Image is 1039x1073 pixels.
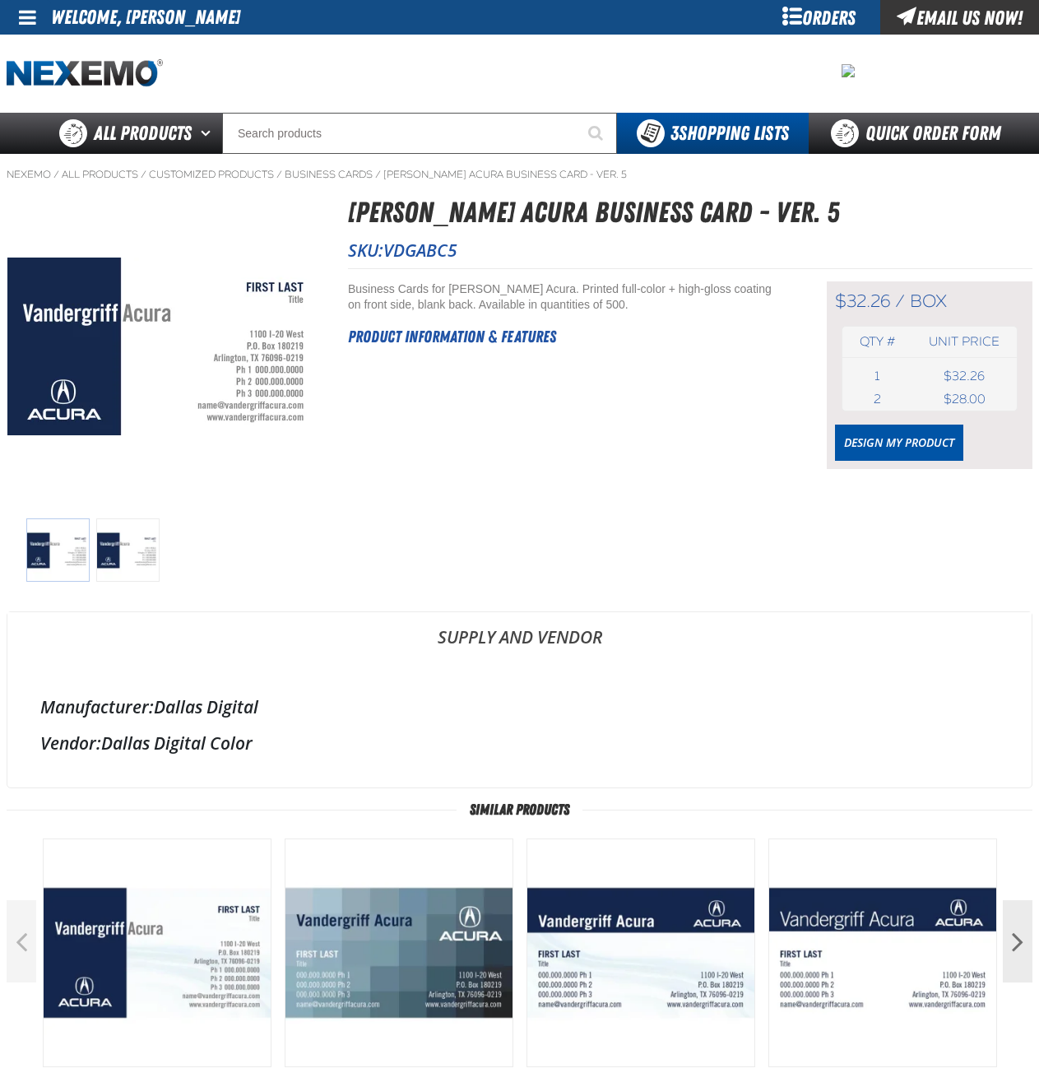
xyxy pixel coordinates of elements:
div: Dallas Digital [40,695,999,718]
input: Search [222,113,617,154]
span: 2 [874,392,881,406]
span: VDGABC5 [383,239,457,262]
img: 08cb5c772975e007c414e40fb9967a9c.jpeg [842,64,855,77]
: View Details of the Vandergriff Acura Business Card - Ver. 3 [769,839,996,1066]
a: Business Cards [285,168,373,181]
a: Nexemo [7,168,51,181]
img: Vandergriff Acura Business Card - Ver. 3 [769,839,996,1066]
img: Nexemo logo [7,59,163,88]
img: Vandergriff Acura Business Card - Ver. 2 [527,839,754,1066]
label: Manufacturer: [40,695,154,718]
td: $32.26 [912,365,1017,388]
a: Quick Order Form [809,113,1032,154]
button: Start Searching [576,113,617,154]
nav: Breadcrumbs [7,168,1032,181]
: View Details of the Vandergriff Acura Business Card - Ver. 1 [285,839,513,1066]
span: All Products [94,118,192,148]
a: Supply and Vendor [7,612,1032,662]
img: Vandergriff Acura Business Card - Ver. 5 [7,258,318,435]
strong: 3 [670,122,679,145]
button: Previous [7,900,36,982]
span: / [276,168,282,181]
a: Design My Product [835,425,963,461]
span: Similar Products [457,801,582,818]
img: Vandergriff Acura Business Card - Ver. 5 [26,518,90,582]
button: Next [1003,900,1032,982]
span: Shopping Lists [670,122,789,145]
span: / [375,168,381,181]
button: You have 3 Shopping Lists. Open to view details [617,113,809,154]
img: Vandergriff Acura Business Card - Ver. 1 [285,839,513,1066]
td: $28.00 [912,388,1017,411]
a: Home [7,59,163,88]
span: box [910,290,947,312]
label: Vendor: [40,732,101,755]
span: 1 [874,369,879,383]
div: Business Cards for [PERSON_NAME] Acura. Printed full-color + high-gloss coating on front side, bl... [348,281,786,313]
img: Vandergriff Acura Business Card - Ver. 4 [44,839,271,1066]
a: Customized Products [149,168,274,181]
span: $32.26 [835,290,890,312]
th: Qty # [842,327,912,357]
a: [PERSON_NAME] Acura Business Card - Ver. 5 [383,168,627,181]
: View Details of the Vandergriff Acura Business Card - Ver. 2 [527,839,754,1066]
span: / [895,290,905,312]
a: All Products [62,168,138,181]
th: Unit price [912,327,1017,357]
p: SKU: [348,239,1032,262]
div: Dallas Digital Color [40,732,999,755]
: View Details of the Vandergriff Acura Business Card - Ver. 4 [44,839,271,1066]
span: / [141,168,146,181]
span: / [53,168,59,181]
img: Vandergriff Acura Business Card - Ver. 5 [96,518,160,582]
button: Open All Products pages [195,113,222,154]
h1: [PERSON_NAME] Acura Business Card - Ver. 5 [348,191,1032,235]
h2: Product Information & Features [348,324,786,349]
